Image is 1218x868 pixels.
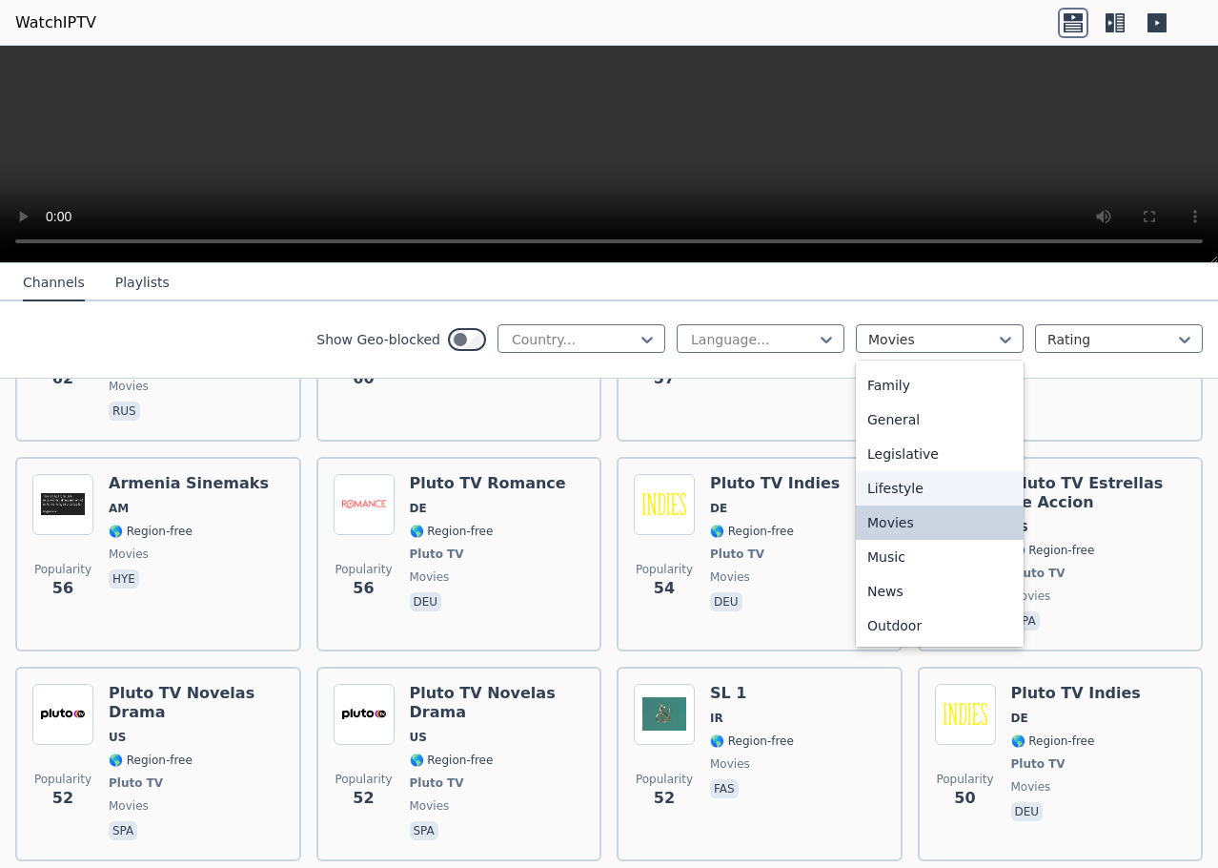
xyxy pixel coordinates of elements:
[335,772,392,787] span: Popularity
[710,779,739,798] p: fas
[654,367,675,390] span: 57
[410,730,427,745] span: US
[1011,611,1040,630] p: spa
[710,547,764,562] span: Pluto TV
[109,547,149,562] span: movies
[109,379,149,394] span: movies
[353,787,374,810] span: 52
[109,524,193,539] span: 🌎 Region-free
[109,569,139,589] p: hye
[856,574,1024,609] div: News
[410,753,494,768] span: 🌎 Region-free
[710,524,794,539] span: 🌎 Region-free
[109,775,163,791] span: Pluto TV
[1011,711,1028,726] span: DE
[334,474,395,535] img: Pluto TV Romance
[1011,802,1044,821] p: deu
[710,592,742,611] p: deu
[353,367,374,390] span: 60
[654,787,675,810] span: 52
[935,684,996,745] img: Pluto TV Indies
[1011,734,1095,749] span: 🌎 Region-free
[856,368,1024,403] div: Family
[115,265,170,301] button: Playlists
[353,577,374,600] span: 56
[34,562,91,577] span: Popularity
[856,403,1024,437] div: General
[654,577,675,600] span: 54
[1011,543,1095,558] span: 🌎 Region-free
[109,501,129,516] span: AM
[410,501,427,516] span: DE
[410,474,566,493] h6: Pluto TV Romance
[710,684,794,703] h6: SL 1
[52,367,73,390] span: 62
[634,684,695,745] img: SL 1
[410,569,450,585] span: movies
[32,474,93,535] img: Armenia Sinemaks
[936,772,993,787] span: Popularity
[710,734,794,749] span: 🌎 Region-free
[410,821,438,840] p: spa
[856,540,1024,574] div: Music
[1011,589,1051,604] span: movies
[856,609,1024,643] div: Outdoor
[1011,779,1051,795] span: movies
[710,569,750,585] span: movies
[710,711,723,726] span: IR
[1011,474,1187,512] h6: Pluto TV Estrellas de Accion
[109,798,149,814] span: movies
[109,753,193,768] span: 🌎 Region-free
[710,501,727,516] span: DE
[109,684,284,722] h6: Pluto TV Novelas Drama
[52,787,73,810] span: 52
[1011,756,1066,772] span: Pluto TV
[1011,566,1066,581] span: Pluto TV
[32,684,93,745] img: Pluto TV Novelas Drama
[636,772,693,787] span: Popularity
[856,643,1024,677] div: Relax
[109,402,140,421] p: rus
[410,798,450,814] span: movies
[954,787,975,810] span: 50
[109,821,137,840] p: spa
[335,562,392,577] span: Popularity
[1011,684,1141,703] h6: Pluto TV Indies
[52,577,73,600] span: 56
[856,471,1024,506] div: Lifestyle
[636,562,693,577] span: Popularity
[109,474,269,493] h6: Armenia Sinemaks
[109,730,126,745] span: US
[410,775,464,791] span: Pluto TV
[316,330,440,349] label: Show Geo-blocked
[634,474,695,535] img: Pluto TV Indies
[410,592,442,611] p: deu
[710,756,750,772] span: movies
[334,684,395,745] img: Pluto TV Novelas Drama
[710,474,840,493] h6: Pluto TV Indies
[15,11,96,34] a: WatchIPTV
[410,524,494,539] span: 🌎 Region-free
[410,684,585,722] h6: Pluto TV Novelas Drama
[856,506,1024,540] div: Movies
[410,547,464,562] span: Pluto TV
[23,265,85,301] button: Channels
[856,437,1024,471] div: Legislative
[34,772,91,787] span: Popularity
